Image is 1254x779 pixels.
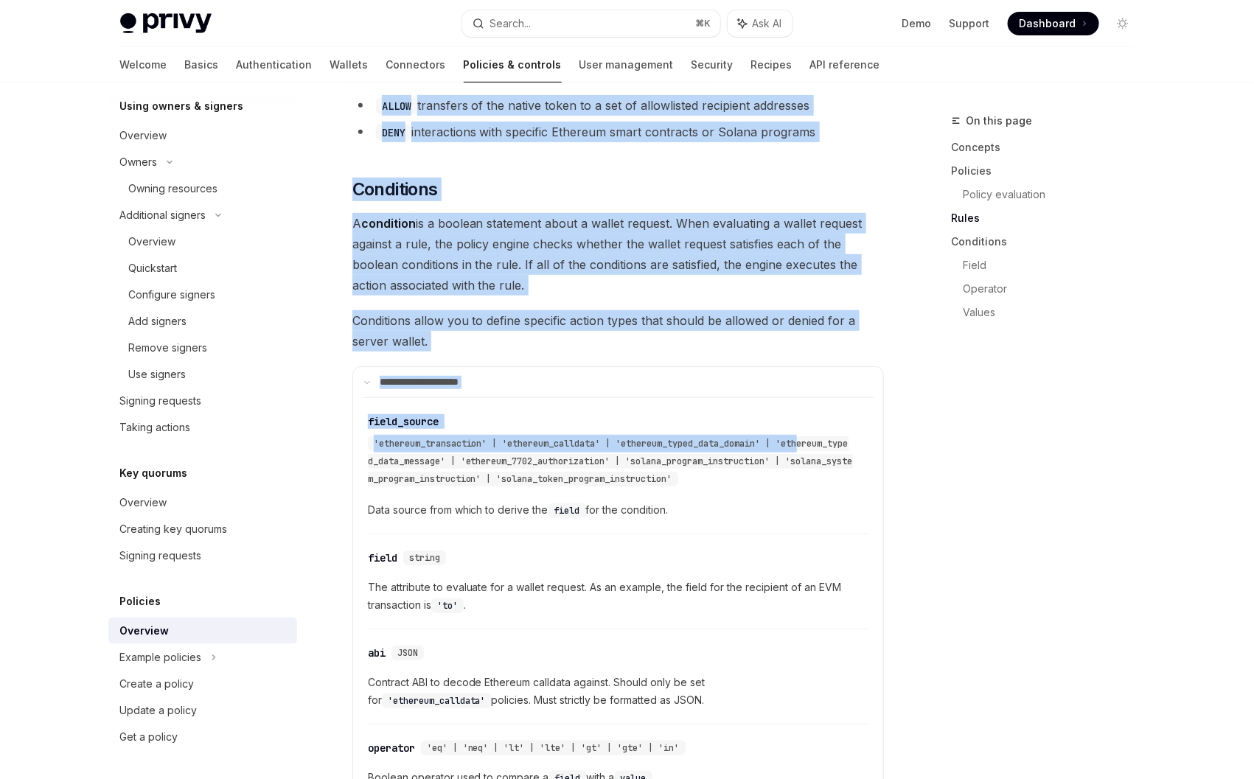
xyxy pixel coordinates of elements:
a: Operator [964,277,1146,301]
a: Get a policy [108,724,297,750]
code: 'ethereum_calldata' [382,694,492,708]
div: Create a policy [120,675,195,693]
code: DENY [376,125,411,141]
a: Field [964,254,1146,277]
a: Taking actions [108,414,297,441]
a: Connectors [386,47,446,83]
a: Security [692,47,734,83]
span: Ask AI [753,16,782,31]
div: Configure signers [129,286,216,304]
a: Values [964,301,1146,324]
a: Rules [952,206,1146,230]
a: Add signers [108,308,297,335]
a: Quickstart [108,255,297,282]
span: Contract ABI to decode Ethereum calldata against. Should only be set for policies. Must strictly ... [368,674,868,709]
a: Owning resources [108,175,297,202]
div: Overview [129,233,176,251]
span: Data source from which to derive the for the condition. [368,501,868,519]
a: Policies [952,159,1146,183]
div: Quickstart [129,259,178,277]
a: Concepts [952,136,1146,159]
code: field [548,503,586,518]
button: Toggle dark mode [1111,12,1135,35]
span: JSON [397,647,418,659]
div: Overview [120,622,170,640]
div: operator [368,741,415,755]
span: ⌘ K [696,18,711,29]
img: light logo [120,13,212,34]
code: 'to' [431,598,464,613]
a: Update a policy [108,697,297,724]
a: Overview [108,618,297,644]
div: Signing requests [120,547,202,565]
div: Update a policy [120,702,198,719]
a: Demo [902,16,932,31]
a: Recipes [751,47,793,83]
h5: Using owners & signers [120,97,244,115]
a: Creating key quorums [108,516,297,542]
a: Signing requests [108,542,297,569]
div: Signing requests [120,392,202,410]
div: Search... [490,15,532,32]
span: string [409,552,440,564]
span: Dashboard [1020,16,1076,31]
strong: condition [361,216,416,231]
a: Overview [108,489,297,516]
div: field_source [368,414,439,429]
a: Authentication [237,47,313,83]
span: 'ethereum_transaction' | 'ethereum_calldata' | 'ethereum_typed_data_domain' | 'ethereum_typed_dat... [368,438,853,485]
div: Owning resources [129,180,218,198]
span: 'eq' | 'neq' | 'lt' | 'lte' | 'gt' | 'gte' | 'in' [427,742,680,754]
div: Taking actions [120,419,191,436]
div: Owners [120,153,158,171]
a: Dashboard [1008,12,1099,35]
a: Support [950,16,990,31]
div: Get a policy [120,728,178,746]
button: Ask AI [728,10,793,37]
a: Remove signers [108,335,297,361]
a: Create a policy [108,671,297,697]
a: Use signers [108,361,297,388]
div: abi [368,646,386,660]
a: Overview [108,228,297,255]
a: API reference [810,47,880,83]
a: Wallets [330,47,369,83]
a: Welcome [120,47,167,83]
a: Signing requests [108,388,297,414]
span: A is a boolean statement about a wallet request. When evaluating a wallet request against a rule,... [352,213,884,296]
li: interactions with specific Ethereum smart contracts or Solana programs [352,122,884,142]
button: Search...⌘K [462,10,720,37]
span: Conditions [352,178,438,201]
a: Policy evaluation [964,183,1146,206]
a: Policies & controls [464,47,562,83]
div: Creating key quorums [120,520,228,538]
a: Configure signers [108,282,297,308]
a: Overview [108,122,297,149]
div: Add signers [129,312,187,330]
h5: Key quorums [120,464,188,482]
li: transfers of the native token to a set of allowlisted recipient addresses [352,95,884,116]
div: Overview [120,127,167,144]
div: Example policies [120,649,202,666]
div: Remove signers [129,339,208,357]
a: Basics [185,47,219,83]
h5: Policies [120,593,161,610]
span: The attribute to evaluate for a wallet request. As an example, the field for the recipient of an ... [368,579,868,614]
div: Use signers [129,366,187,383]
a: User management [579,47,674,83]
div: field [368,551,397,565]
code: ALLOW [376,98,417,114]
a: Conditions [952,230,1146,254]
span: Conditions allow you to define specific action types that should be allowed or denied for a serve... [352,310,884,352]
span: On this page [966,112,1033,130]
div: Overview [120,494,167,511]
div: Additional signers [120,206,206,224]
